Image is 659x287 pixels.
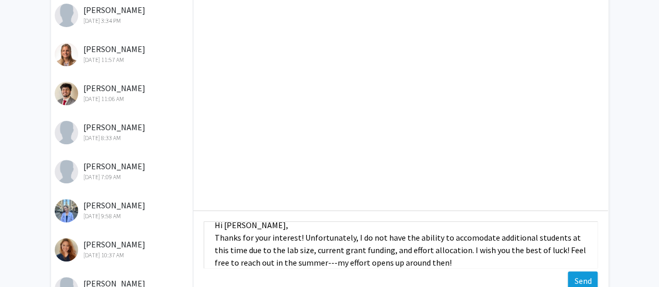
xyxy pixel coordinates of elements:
img: Pramith Senaratne [55,4,78,27]
div: [PERSON_NAME] [55,121,191,143]
div: [DATE] 8:33 AM [55,133,191,143]
div: [PERSON_NAME] [55,160,191,182]
div: [PERSON_NAME] [55,238,191,260]
div: [DATE] 7:09 AM [55,172,191,182]
div: [DATE] 11:57 AM [55,55,191,65]
iframe: Chat [8,240,44,279]
img: Matthew Milan [55,82,78,105]
img: Erin Welch [55,199,78,222]
textarea: Message [204,221,598,268]
div: [DATE] 11:06 AM [55,94,191,104]
div: [PERSON_NAME] [55,199,191,221]
div: [PERSON_NAME] [55,82,191,104]
img: Alexandra Kelleher [55,238,78,261]
div: [DATE] 10:37 AM [55,251,191,260]
img: Diana Schwarz [55,43,78,66]
div: [DATE] 3:34 PM [55,16,191,26]
div: [PERSON_NAME] [55,4,191,26]
img: Samuel Vizzeswarapu [55,121,78,144]
div: [DATE] 9:58 AM [55,211,191,221]
div: [PERSON_NAME] [55,43,191,65]
img: Ayla Pearson [55,160,78,183]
